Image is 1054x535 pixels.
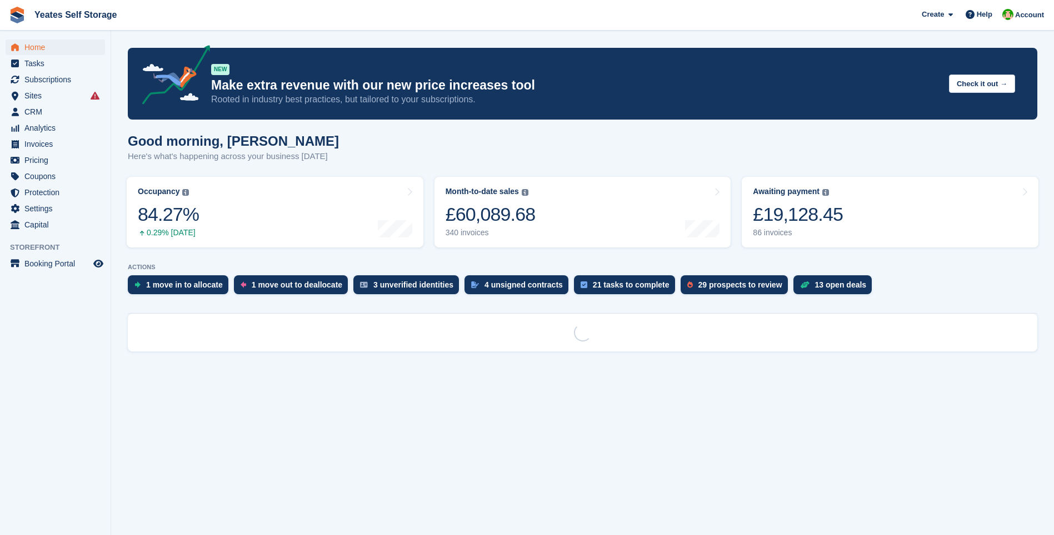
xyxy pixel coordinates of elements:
span: Invoices [24,136,91,152]
div: Occupancy [138,187,179,196]
a: menu [6,72,105,87]
img: contract_signature_icon-13c848040528278c33f63329250d36e43548de30e8caae1d1a13099fd9432cc5.svg [471,281,479,288]
div: £19,128.45 [753,203,843,226]
div: 1 move out to deallocate [252,280,342,289]
span: Coupons [24,169,91,184]
a: 13 open deals [793,275,878,300]
img: icon-info-grey-7440780725fd019a000dd9b08b2336e03edf1995a4989e88bcd33f0948082b44.svg [522,189,528,196]
a: menu [6,152,105,168]
a: 3 unverified identities [353,275,464,300]
div: NEW [211,64,229,75]
span: Settings [24,201,91,216]
span: CRM [24,104,91,120]
a: 4 unsigned contracts [464,275,574,300]
img: move_ins_to_allocate_icon-fdf77a2bb77ea45bf5b3d319d69a93e2d87916cf1d5bf7949dd705db3b84f3ca.svg [134,281,141,288]
div: 86 invoices [753,228,843,237]
div: Month-to-date sales [446,187,519,196]
div: 3 unverified identities [373,280,453,289]
span: Capital [24,217,91,232]
span: Pricing [24,152,91,168]
i: Smart entry sync failures have occurred [91,91,99,100]
div: 1 move in to allocate [146,280,223,289]
a: Preview store [92,257,105,270]
div: 4 unsigned contracts [484,280,563,289]
a: menu [6,185,105,200]
img: icon-info-grey-7440780725fd019a000dd9b08b2336e03edf1995a4989e88bcd33f0948082b44.svg [182,189,189,196]
a: menu [6,104,105,120]
span: Analytics [24,120,91,136]
p: Make extra revenue with our new price increases tool [211,77,940,93]
span: Tasks [24,56,91,71]
span: Subscriptions [24,72,91,87]
a: menu [6,169,105,184]
span: Home [24,39,91,55]
a: Month-to-date sales £60,089.68 340 invoices [434,177,731,247]
img: prospect-51fa495bee0391a8d652442698ab0144808aea92771e9ea1ae160a38d050c398.svg [687,281,693,288]
a: menu [6,39,105,55]
div: 21 tasks to complete [593,280,670,289]
div: 0.29% [DATE] [138,228,199,237]
div: 13 open deals [815,280,867,289]
span: Help [977,9,992,20]
img: deal-1b604bf984904fb50ccaf53a9ad4b4a5d6e5aea283cecdc64d6e3604feb123c2.svg [800,281,810,289]
a: menu [6,201,105,216]
h1: Good morning, [PERSON_NAME] [128,133,339,148]
a: menu [6,56,105,71]
a: menu [6,120,105,136]
img: stora-icon-8386f47178a22dfd0bd8f6a31ec36ba5ce8667c1dd55bd0f319d3a0aa187defe.svg [9,7,26,23]
span: Create [922,9,944,20]
button: Check it out → [949,75,1015,93]
span: Booking Portal [24,256,91,271]
span: Sites [24,88,91,103]
div: 84.27% [138,203,199,226]
img: Angela Field [1002,9,1013,20]
img: verify_identity-adf6edd0f0f0b5bbfe63781bf79b02c33cf7c696d77639b501bdc392416b5a36.svg [360,281,368,288]
img: move_outs_to_deallocate_icon-f764333ba52eb49d3ac5e1228854f67142a1ed5810a6f6cc68b1a99e826820c5.svg [241,281,246,288]
img: icon-info-grey-7440780725fd019a000dd9b08b2336e03edf1995a4989e88bcd33f0948082b44.svg [822,189,829,196]
div: £60,089.68 [446,203,536,226]
img: price-adjustments-announcement-icon-8257ccfd72463d97f412b2fc003d46551f7dbcb40ab6d574587a9cd5c0d94... [133,45,211,108]
span: Protection [24,185,91,200]
a: Awaiting payment £19,128.45 86 invoices [742,177,1038,247]
a: menu [6,217,105,232]
p: Here's what's happening across your business [DATE] [128,150,339,163]
img: task-75834270c22a3079a89374b754ae025e5fb1db73e45f91037f5363f120a921f8.svg [581,281,587,288]
a: menu [6,88,105,103]
p: ACTIONS [128,264,1037,271]
a: menu [6,136,105,152]
div: 340 invoices [446,228,536,237]
a: 21 tasks to complete [574,275,681,300]
div: Awaiting payment [753,187,820,196]
a: 1 move out to deallocate [234,275,353,300]
p: Rooted in industry best practices, but tailored to your subscriptions. [211,93,940,106]
span: Storefront [10,242,111,253]
a: Yeates Self Storage [30,6,122,24]
a: menu [6,256,105,271]
a: Occupancy 84.27% 0.29% [DATE] [127,177,423,247]
a: 1 move in to allocate [128,275,234,300]
a: 29 prospects to review [681,275,793,300]
span: Account [1015,9,1044,21]
div: 29 prospects to review [698,280,782,289]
